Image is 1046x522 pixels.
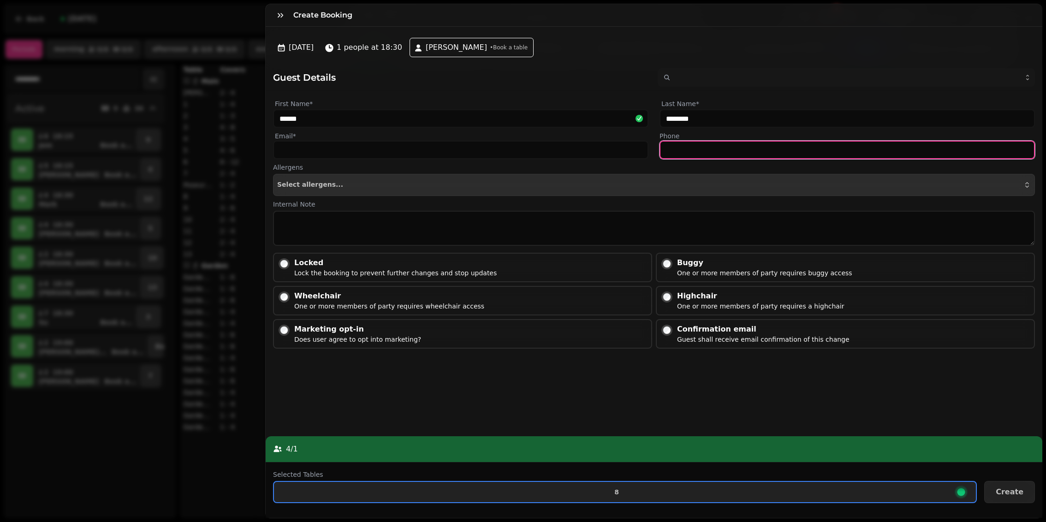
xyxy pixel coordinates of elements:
span: 1 people at 18:30 [337,42,402,53]
div: Highchair [677,291,844,302]
div: One or more members of party requires wheelchair access [294,302,484,311]
div: Wheelchair [294,291,484,302]
div: Locked [294,257,497,268]
div: Guest shall receive email confirmation of this change [677,335,850,344]
div: Buggy [677,257,852,268]
h2: Guest Details [273,71,650,84]
label: Selected Tables [273,470,977,479]
p: 8 [614,489,619,495]
div: Lock the booking to prevent further changes and stop updates [294,268,497,278]
div: Does user agree to opt into marketing? [294,335,421,344]
button: Create [984,481,1035,503]
label: Last Name* [660,98,1035,109]
span: Select allergens... [277,181,343,189]
span: [DATE] [289,42,314,53]
button: Select allergens... [273,174,1035,196]
label: Phone [660,131,1035,141]
label: Email* [273,131,648,141]
p: 4 / 1 [286,444,298,455]
div: One or more members of party requires buggy access [677,268,852,278]
span: Create [996,488,1023,496]
label: First Name* [273,98,648,109]
div: Confirmation email [677,324,850,335]
span: [PERSON_NAME] [426,42,487,53]
label: Internal Note [273,200,1035,209]
label: Allergens [273,163,1035,172]
h3: Create Booking [293,10,356,21]
span: • Book a table [490,44,528,51]
div: One or more members of party requires a highchair [677,302,844,311]
div: Marketing opt-in [294,324,421,335]
button: 8 [273,481,977,503]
